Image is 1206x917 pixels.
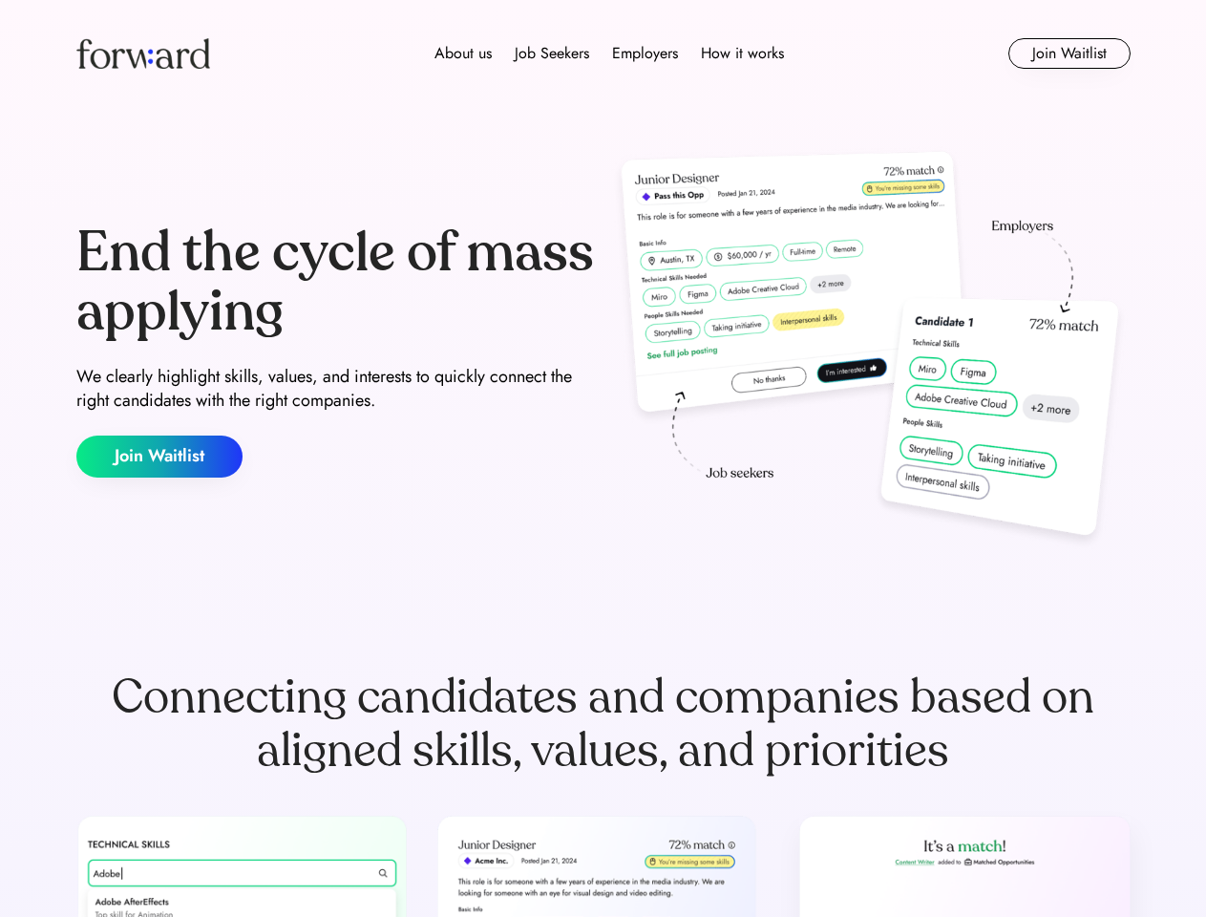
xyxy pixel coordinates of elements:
div: How it works [701,42,784,65]
div: About us [434,42,492,65]
button: Join Waitlist [76,436,243,478]
div: We clearly highlight skills, values, and interests to quickly connect the right candidates with t... [76,365,596,413]
img: hero-image.png [611,145,1131,556]
img: Forward logo [76,38,210,69]
button: Join Waitlist [1008,38,1131,69]
div: Connecting candidates and companies based on aligned skills, values, and priorities [76,671,1131,778]
div: End the cycle of mass applying [76,224,596,341]
div: Employers [612,42,678,65]
div: Job Seekers [515,42,589,65]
